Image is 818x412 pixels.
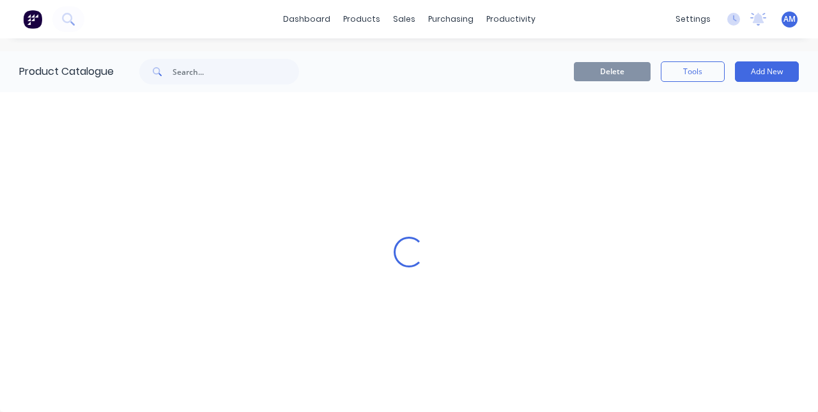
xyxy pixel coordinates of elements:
div: sales [387,10,422,29]
span: AM [783,13,796,25]
button: Tools [661,61,725,82]
input: Search... [173,59,299,84]
img: Factory [23,10,42,29]
button: Delete [574,62,651,81]
div: products [337,10,387,29]
div: purchasing [422,10,480,29]
div: settings [669,10,717,29]
a: dashboard [277,10,337,29]
button: Add New [735,61,799,82]
div: productivity [480,10,542,29]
